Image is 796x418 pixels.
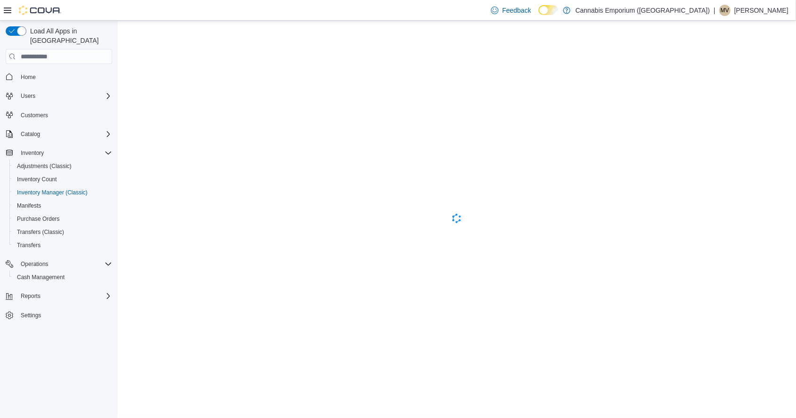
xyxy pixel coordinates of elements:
[13,200,112,211] span: Manifests
[17,290,112,302] span: Reports
[17,309,112,321] span: Settings
[13,200,45,211] a: Manifests
[13,213,64,225] a: Purchase Orders
[17,147,48,159] button: Inventory
[719,5,731,16] div: Michael Valentin
[13,174,112,185] span: Inventory Count
[17,215,60,223] span: Purchase Orders
[17,110,52,121] a: Customers
[13,272,68,283] a: Cash Management
[17,90,39,102] button: Users
[9,225,116,239] button: Transfers (Classic)
[487,1,535,20] a: Feedback
[21,149,44,157] span: Inventory
[2,89,116,103] button: Users
[2,70,116,83] button: Home
[13,161,75,172] a: Adjustments (Classic)
[21,292,40,300] span: Reports
[21,92,35,100] span: Users
[13,272,112,283] span: Cash Management
[2,108,116,122] button: Customers
[17,109,112,121] span: Customers
[17,90,112,102] span: Users
[26,26,112,45] span: Load All Apps in [GEOGRAPHIC_DATA]
[13,187,112,198] span: Inventory Manager (Classic)
[17,71,112,82] span: Home
[21,73,36,81] span: Home
[13,240,44,251] a: Transfers
[17,290,44,302] button: Reports
[13,213,112,225] span: Purchase Orders
[9,199,116,212] button: Manifests
[17,129,112,140] span: Catalog
[6,66,112,346] nav: Complex example
[502,6,531,15] span: Feedback
[9,160,116,173] button: Adjustments (Classic)
[721,5,729,16] span: MV
[9,173,116,186] button: Inventory Count
[9,186,116,199] button: Inventory Manager (Classic)
[17,258,112,270] span: Operations
[13,226,68,238] a: Transfers (Classic)
[17,310,45,321] a: Settings
[13,187,91,198] a: Inventory Manager (Classic)
[9,212,116,225] button: Purchase Orders
[2,257,116,271] button: Operations
[17,129,44,140] button: Catalog
[17,228,64,236] span: Transfers (Classic)
[13,161,112,172] span: Adjustments (Classic)
[17,258,52,270] button: Operations
[2,289,116,303] button: Reports
[13,174,61,185] a: Inventory Count
[17,241,40,249] span: Transfers
[17,202,41,209] span: Manifests
[2,308,116,322] button: Settings
[714,5,716,16] p: |
[9,271,116,284] button: Cash Management
[9,239,116,252] button: Transfers
[575,5,710,16] p: Cannabis Emporium ([GEOGRAPHIC_DATA])
[17,162,72,170] span: Adjustments (Classic)
[17,176,57,183] span: Inventory Count
[17,189,88,196] span: Inventory Manager (Classic)
[21,260,48,268] span: Operations
[19,6,61,15] img: Cova
[734,5,788,16] p: [PERSON_NAME]
[2,146,116,160] button: Inventory
[17,147,112,159] span: Inventory
[21,312,41,319] span: Settings
[539,5,558,15] input: Dark Mode
[13,226,112,238] span: Transfers (Classic)
[21,130,40,138] span: Catalog
[21,112,48,119] span: Customers
[2,128,116,141] button: Catalog
[13,240,112,251] span: Transfers
[17,273,64,281] span: Cash Management
[17,72,40,83] a: Home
